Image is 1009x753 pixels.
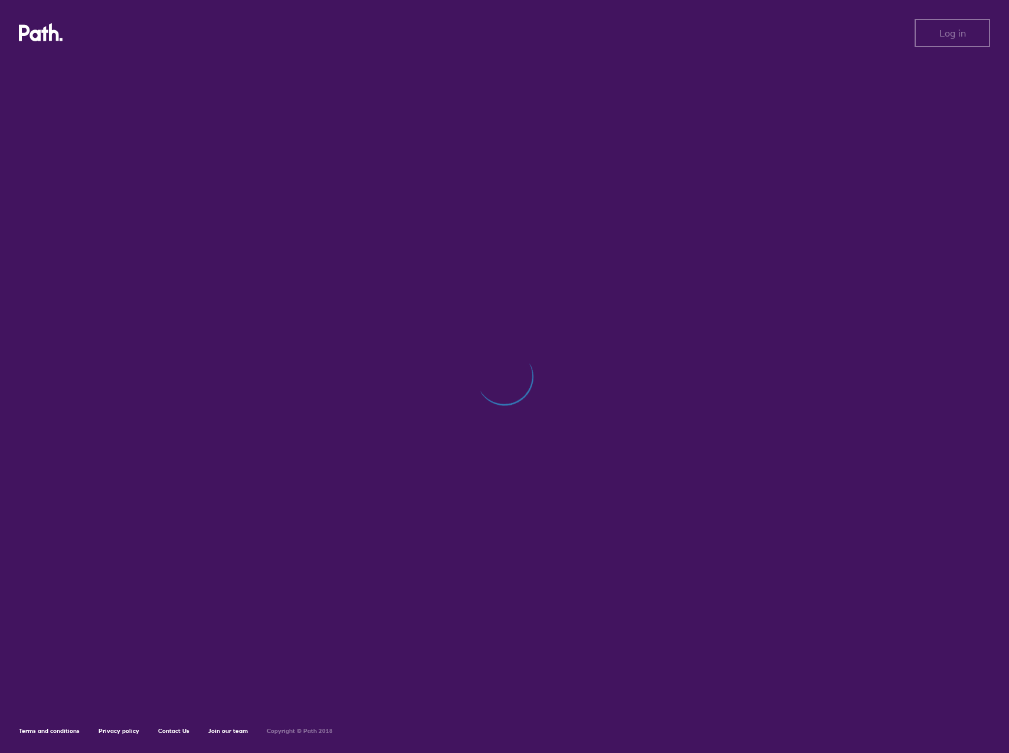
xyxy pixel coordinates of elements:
[158,727,189,735] a: Contact Us
[939,28,966,38] span: Log in
[267,728,333,735] h6: Copyright © Path 2018
[19,727,80,735] a: Terms and conditions
[99,727,139,735] a: Privacy policy
[208,727,248,735] a: Join our team
[915,19,990,47] button: Log in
